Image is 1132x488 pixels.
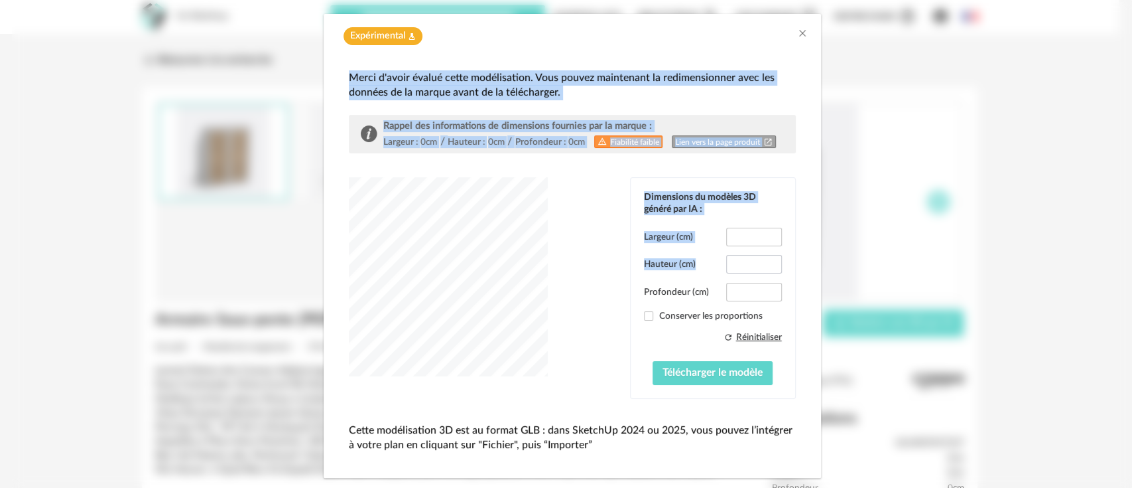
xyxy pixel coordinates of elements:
[440,135,445,148] div: /
[644,191,782,215] div: Dimensions du modèles 3D généré par IA :
[653,361,773,385] button: Télécharger le modèle
[515,136,566,148] div: Profondeur :
[644,258,696,270] label: Hauteur (cm)
[350,30,405,42] span: Expérimental
[383,136,418,148] div: Largeur :
[420,136,437,148] div: 0cm
[723,331,733,343] span: Refresh icon
[644,286,709,298] label: Profondeur (cm)
[644,231,693,243] label: Largeur (cm)
[568,136,585,148] div: 0cm
[797,27,808,41] button: Close
[448,136,485,148] div: Hauteur :
[383,121,652,131] span: Rappel des informations de dimensions fournies par la marque :
[594,135,663,148] div: Fiabilité faible
[672,135,777,148] a: Lien vers la page produitOpen In New icon
[507,135,512,148] div: /
[597,136,607,146] span: Alert Outline icon
[736,331,782,343] div: Réinitialiser
[644,310,782,322] label: Conserver les proportions
[324,14,821,477] div: dialog
[349,70,796,100] div: Merci d'avoir évalué cette modélisation. Vous pouvez maintenant la redimensionner avec les donnée...
[408,30,416,42] span: Flask icon
[763,137,773,147] span: Open In New icon
[349,423,796,453] p: Cette modélisation 3D est au format GLB : dans SketchUp 2024 ou 2025, vous pouvez l’intégrer à vo...
[662,367,763,378] span: Télécharger le modèle
[488,136,505,148] div: 0cm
